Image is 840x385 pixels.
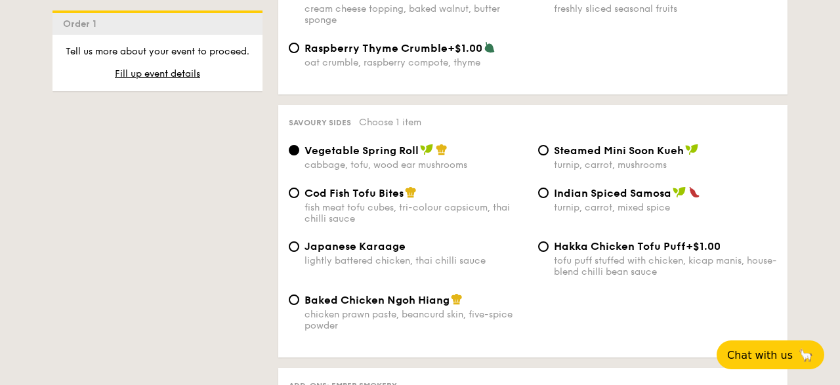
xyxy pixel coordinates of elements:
span: +$1.00 [686,240,721,253]
div: oat crumble, raspberry compote, thyme [304,57,528,68]
input: Indian Spiced Samosaturnip, carrot, mixed spice [538,188,549,198]
img: icon-chef-hat.a58ddaea.svg [405,186,417,198]
span: Vegetable Spring Roll [304,144,419,157]
div: chicken prawn paste, beancurd skin, five-spice powder [304,309,528,331]
span: Chat with us [727,349,793,361]
div: cabbage, tofu, wood ear mushrooms [304,159,528,171]
input: Cod Fish Tofu Bitesfish meat tofu cubes, tri-colour capsicum, thai chilli sauce [289,188,299,198]
span: 🦙 [798,348,814,363]
div: fish meat tofu cubes, tri-colour capsicum, thai chilli sauce [304,202,528,224]
img: icon-chef-hat.a58ddaea.svg [436,144,448,155]
span: Cod Fish Tofu Bites [304,187,404,199]
button: Chat with us🦙 [717,340,824,369]
div: tofu puff stuffed with chicken, kicap manis, house-blend chilli bean sauce [554,255,777,277]
img: icon-chef-hat.a58ddaea.svg [451,293,463,305]
img: icon-vegetarian.fe4039eb.svg [484,41,495,53]
span: Savoury sides [289,118,351,127]
img: icon-spicy.37a8142b.svg [688,186,700,198]
input: Baked Chicken Ngoh Hiangchicken prawn paste, beancurd skin, five-spice powder [289,294,299,305]
input: Japanese Karaagelightly battered chicken, thai chilli sauce [289,241,299,252]
span: +$1.00 [448,42,482,54]
span: Order 1 [63,18,102,30]
span: Raspberry Thyme Crumble [304,42,448,54]
div: freshly sliced seasonal fruits [554,3,777,14]
span: Steamed Mini Soon Kueh [554,144,684,157]
span: Hakka Chicken Tofu Puff [554,240,686,253]
div: turnip, carrot, mixed spice [554,202,777,213]
span: Choose 1 item [359,117,421,128]
img: icon-vegan.f8ff3823.svg [673,186,686,198]
input: Raspberry Thyme Crumble+$1.00oat crumble, raspberry compote, thyme [289,43,299,53]
img: icon-vegan.f8ff3823.svg [420,144,433,155]
div: lightly battered chicken, thai chilli sauce [304,255,528,266]
div: turnip, carrot, mushrooms [554,159,777,171]
img: icon-vegan.f8ff3823.svg [685,144,698,155]
span: Baked Chicken Ngoh Hiang [304,294,450,306]
input: Steamed Mini Soon Kuehturnip, carrot, mushrooms [538,145,549,155]
input: Vegetable Spring Rollcabbage, tofu, wood ear mushrooms [289,145,299,155]
p: Tell us more about your event to proceed. [63,45,252,58]
input: Hakka Chicken Tofu Puff+$1.00tofu puff stuffed with chicken, kicap manis, house-blend chilli bean... [538,241,549,252]
span: Indian Spiced Samosa [554,187,671,199]
div: cream cheese topping, baked walnut, butter sponge [304,3,528,26]
span: Japanese Karaage [304,240,406,253]
span: Fill up event details [115,68,200,79]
